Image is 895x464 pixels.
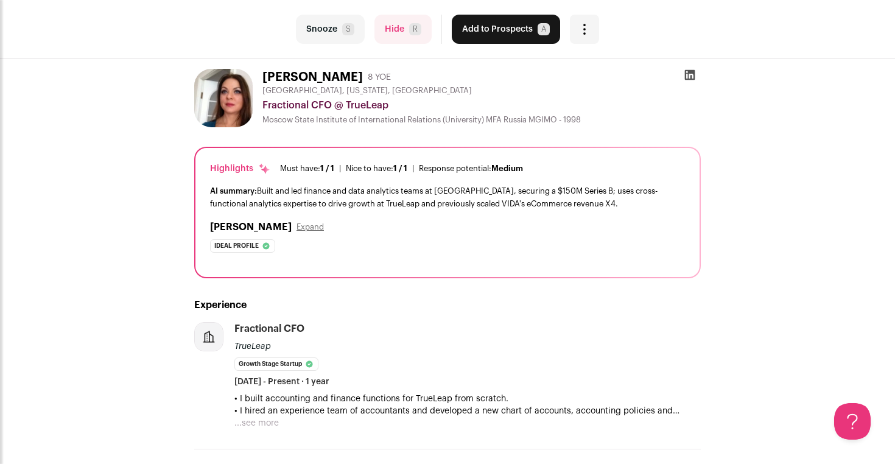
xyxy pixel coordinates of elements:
span: AI summary: [210,187,257,195]
p: • I built accounting and finance functions for TrueLeap from scratch. [234,393,701,405]
span: 1 / 1 [320,164,334,172]
li: Growth Stage Startup [234,357,318,371]
span: Ideal profile [214,240,259,252]
button: HideR [374,15,432,44]
div: Must have: [280,164,334,174]
div: Moscow State Institute of International Relations (University) MFA Russia MGIMO - 1998 [262,115,701,125]
ul: | | [280,164,523,174]
img: company-logo-placeholder-414d4e2ec0e2ddebbe968bf319fdfe5acfe0c9b87f798d344e800bc9a89632a0.png [195,323,223,351]
button: Add to ProspectsA [452,15,560,44]
p: • I hired an experience team of accountants and developed a new chart of accounts, accounting pol... [234,405,701,417]
span: Medium [491,164,523,172]
button: ...see more [234,417,279,429]
span: R [409,23,421,35]
div: Built and led finance and data analytics teams at [GEOGRAPHIC_DATA], securing a $150M Series B; u... [210,185,685,210]
h1: [PERSON_NAME] [262,69,363,86]
button: Open dropdown [570,15,599,44]
div: Nice to have: [346,164,407,174]
span: TrueLeap [234,342,271,351]
div: Fractional CFO [234,322,304,336]
iframe: Help Scout Beacon - Open [834,403,871,440]
div: Highlights [210,163,270,175]
div: 8 YOE [368,71,391,83]
div: Response potential: [419,164,523,174]
span: A [538,23,550,35]
div: Fractional CFO @ TrueLeap [262,98,701,113]
h2: [PERSON_NAME] [210,220,292,234]
button: Expand [297,222,324,232]
span: [GEOGRAPHIC_DATA], [US_STATE], [GEOGRAPHIC_DATA] [262,86,472,96]
h2: Experience [194,298,701,312]
span: 1 / 1 [393,164,407,172]
img: e006addb3ddc70d89a7a7a4c13654ba64e7ca06d17ee6bbe399dcd7f127838b2.jpg [194,69,253,127]
span: [DATE] - Present · 1 year [234,376,329,388]
span: S [342,23,354,35]
button: SnoozeS [296,15,365,44]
